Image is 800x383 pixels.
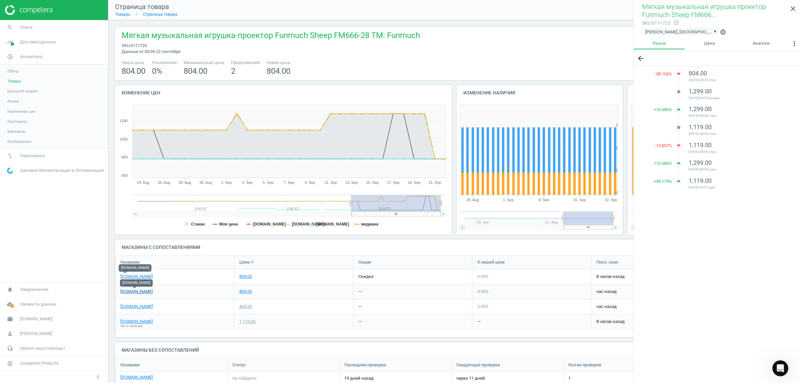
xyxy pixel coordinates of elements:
[689,185,783,190] span: [DATE] 04:07 дня
[674,104,684,114] i: arrow_drop_up
[16,151,104,157] li: Tag cost +5% rozetka
[239,289,252,295] div: 804.00
[6,205,128,216] textarea: Message…
[292,222,325,227] tspan: [DOMAIN_NAME]
[789,38,800,51] button: more_vert
[114,216,125,227] button: Send a message…
[117,3,129,15] div: Close
[115,3,169,11] span: Страница товара
[616,146,618,150] text: 2
[152,66,162,76] span: 0 %
[689,78,783,82] span: [DATE] 08:35 утра
[466,198,479,202] tspan: 25. Aug
[21,219,26,224] button: Gif picker
[231,60,260,66] span: Предложений
[689,70,707,77] span: 804.00
[104,3,117,15] button: Home
[263,180,274,184] tspan: 5. Sep
[568,362,601,368] span: Кол-во проверок
[90,373,106,381] button: chevron_left
[642,20,670,26] div: : 6111725
[720,29,726,35] i: add_circle
[122,173,128,177] text: 600
[4,313,16,325] i: work
[670,20,679,26] a: open_in_new
[477,274,489,279] span: 0.00 %
[120,289,153,295] a: [DOMAIN_NAME]
[115,85,452,101] h4: Изменение цен
[7,139,31,144] span: Оповещения
[120,319,153,325] a: [DOMAIN_NAME]
[122,30,420,43] span: Мягкая музыкальная игрушка-проектор Funmuch Sheep FM666-28 TM: Funmuch
[642,3,766,19] span: Мягкая музыкальная игрушка-проектор Funmuch Sheep FM666...
[677,125,681,129] i: lens
[655,71,672,77] span: -38.106 %
[4,298,16,311] i: cloud_done
[120,119,128,123] text: 1200
[674,20,679,25] i: open_in_new
[387,180,400,184] tspan: 17. Sep
[115,12,130,17] a: Товары
[152,60,177,66] span: Отклонение
[358,289,362,295] div: —
[120,137,128,141] text: 1000
[115,342,793,358] h4: Магазины без сопоставлений
[596,304,705,310] span: час назад
[305,180,315,184] tspan: 9. Sep
[20,345,65,351] span: Нужна наша помощь?
[20,360,59,366] span: Competera Products
[477,289,489,294] span: 0.00 %
[654,107,672,113] span: + 16.086 %
[232,375,256,381] span: Не найдено
[184,66,207,76] span: 804.00
[674,158,684,168] i: arrow_drop_up
[316,222,349,227] tspan: [DOMAIN_NAME]
[242,180,253,184] tspan: 3. Sep
[7,88,38,94] span: Ценовой индекс
[7,78,21,84] span: Товары
[719,28,727,36] button: add_circle
[689,167,783,172] span: [DATE] 08:50 утра
[689,141,712,148] span: 1,119.00
[344,375,446,381] span: 19 дней назад
[122,155,128,159] text: 800
[122,43,131,48] span: sku :
[674,69,684,79] i: arrow_drop_down
[4,283,16,296] i: notifications
[231,66,235,76] span: 2
[221,180,232,184] tspan: 1. Sep
[628,85,794,101] h4: Изменение акций
[250,259,255,264] i: arrow_downward
[5,5,52,15] img: ajHJNr6hYgQAAAAASUVORK5CYII=
[689,88,712,95] span: 1,299.00
[654,160,672,166] span: + 16.086 %
[143,12,177,17] a: Страница товара
[20,316,52,322] span: [DOMAIN_NAME]
[7,167,13,174] img: wGWNvw8QSZomAAAAABJRU5ErkJggg==
[689,149,783,154] span: [DATE] 08:09 утра
[605,198,617,202] tspan: 22. Sep
[239,319,255,325] div: 1,119.00
[184,60,224,66] span: Минимальная цена
[689,131,783,136] span: [DATE] 08:26 утра
[616,123,618,127] text: 3
[477,319,481,325] div: —
[689,177,712,184] span: 1,119.00
[456,375,485,381] span: через 11 дней
[714,29,718,35] button: ×
[4,342,16,355] i: headset_mic
[158,180,170,184] tspan: 26. Aug
[122,60,145,66] span: Наша цена
[115,240,793,255] h4: Магазины с сопоставлениями
[4,21,16,34] i: search
[637,54,645,62] i: arrow_back
[16,92,104,147] li: Ми додаємо логіку "якщо існує webspec не переоцінюємо" для кожного наявного правила в кабінеті, я...
[131,43,147,48] span: 6111725
[16,197,104,203] li: Rozetka < current price
[616,168,618,172] text: 1
[16,182,104,195] li: Переоценка по Мин цене конкурента
[655,143,672,149] span: -13.857 %
[4,36,16,48] i: timeline
[32,3,52,8] h1: Tetiana
[20,331,52,337] span: [PERSON_NAME]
